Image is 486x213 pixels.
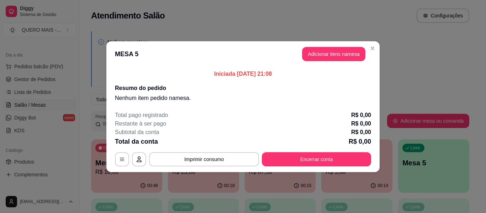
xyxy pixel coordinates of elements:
[115,137,158,147] p: Total da conta
[351,128,371,137] p: R$ 0,00
[149,152,259,166] button: Imprimir consumo
[115,84,371,92] h2: Resumo do pedido
[262,152,371,166] button: Encerrar conta
[106,41,380,67] header: MESA 5
[349,137,371,147] p: R$ 0,00
[367,43,378,54] button: Close
[115,119,166,128] p: Restante à ser pago
[351,119,371,128] p: R$ 0,00
[115,111,168,119] p: Total pago registrado
[302,47,365,61] button: Adicionar itens namesa
[115,128,159,137] p: Subtotal da conta
[115,94,371,102] p: Nenhum item pedido na mesa .
[351,111,371,119] p: R$ 0,00
[115,70,371,78] p: Iniciada [DATE] 21:08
